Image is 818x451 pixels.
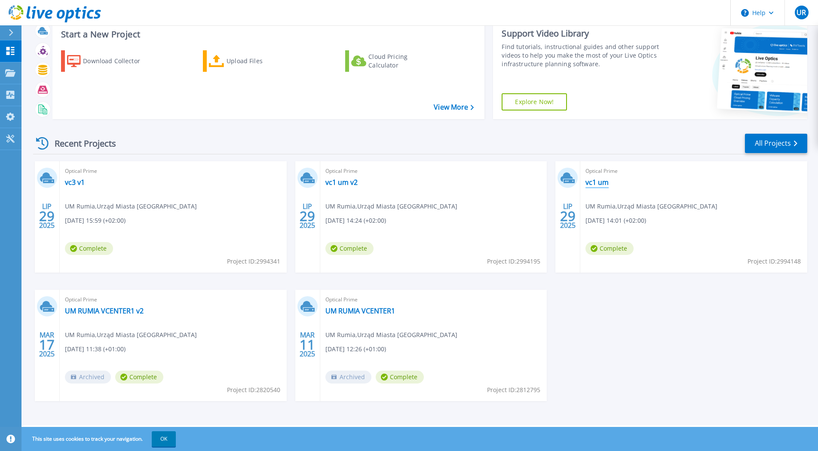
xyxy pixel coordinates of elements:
a: vc3 v1 [65,178,85,187]
span: Project ID: 2994341 [227,257,280,266]
a: View More [434,103,474,111]
div: MAR 2025 [39,329,55,360]
span: UM Rumia , Urząd Miasta [GEOGRAPHIC_DATA] [325,202,457,211]
span: Complete [585,242,634,255]
span: [DATE] 12:26 (+01:00) [325,344,386,354]
span: Complete [325,242,374,255]
span: Optical Prime [65,166,282,176]
span: [DATE] 14:01 (+02:00) [585,216,646,225]
span: [DATE] 11:38 (+01:00) [65,344,126,354]
div: Upload Files [227,52,295,70]
span: 29 [39,212,55,220]
span: 11 [300,341,315,348]
span: Optical Prime [585,166,802,176]
span: [DATE] 14:24 (+02:00) [325,216,386,225]
button: OK [152,431,176,447]
div: Support Video Library [502,28,662,39]
span: This site uses cookies to track your navigation. [24,431,176,447]
div: Cloud Pricing Calculator [368,52,437,70]
a: vc1 um v2 [325,178,358,187]
span: Optical Prime [325,166,542,176]
span: Project ID: 2994195 [487,257,540,266]
a: Cloud Pricing Calculator [345,50,441,72]
span: Complete [65,242,113,255]
span: UM Rumia , Urząd Miasta [GEOGRAPHIC_DATA] [65,330,197,340]
a: UM RUMIA VCENTER1 v2 [65,307,144,315]
a: Upload Files [203,50,299,72]
div: LIP 2025 [560,200,576,232]
div: LIP 2025 [299,200,316,232]
a: All Projects [745,134,807,153]
span: Complete [115,371,163,384]
h3: Start a New Project [61,30,474,39]
span: UM Rumia , Urząd Miasta [GEOGRAPHIC_DATA] [65,202,197,211]
span: [DATE] 15:59 (+02:00) [65,216,126,225]
span: 17 [39,341,55,348]
a: UM RUMIA VCENTER1 [325,307,395,315]
div: MAR 2025 [299,329,316,360]
span: UM Rumia , Urząd Miasta [GEOGRAPHIC_DATA] [325,330,457,340]
span: Optical Prime [65,295,282,304]
span: Project ID: 2820540 [227,385,280,395]
a: vc1 um [585,178,609,187]
a: Explore Now! [502,93,567,110]
span: UR [797,9,806,16]
span: Optical Prime [325,295,542,304]
span: Project ID: 2812795 [487,385,540,395]
div: Download Collector [83,52,152,70]
div: Recent Projects [33,133,128,154]
span: Complete [376,371,424,384]
div: Find tutorials, instructional guides and other support videos to help you make the most of your L... [502,43,662,68]
span: 29 [560,212,576,220]
span: Project ID: 2994148 [748,257,801,266]
span: UM Rumia , Urząd Miasta [GEOGRAPHIC_DATA] [585,202,717,211]
a: Download Collector [61,50,157,72]
span: 29 [300,212,315,220]
div: LIP 2025 [39,200,55,232]
span: Archived [65,371,111,384]
span: Archived [325,371,371,384]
